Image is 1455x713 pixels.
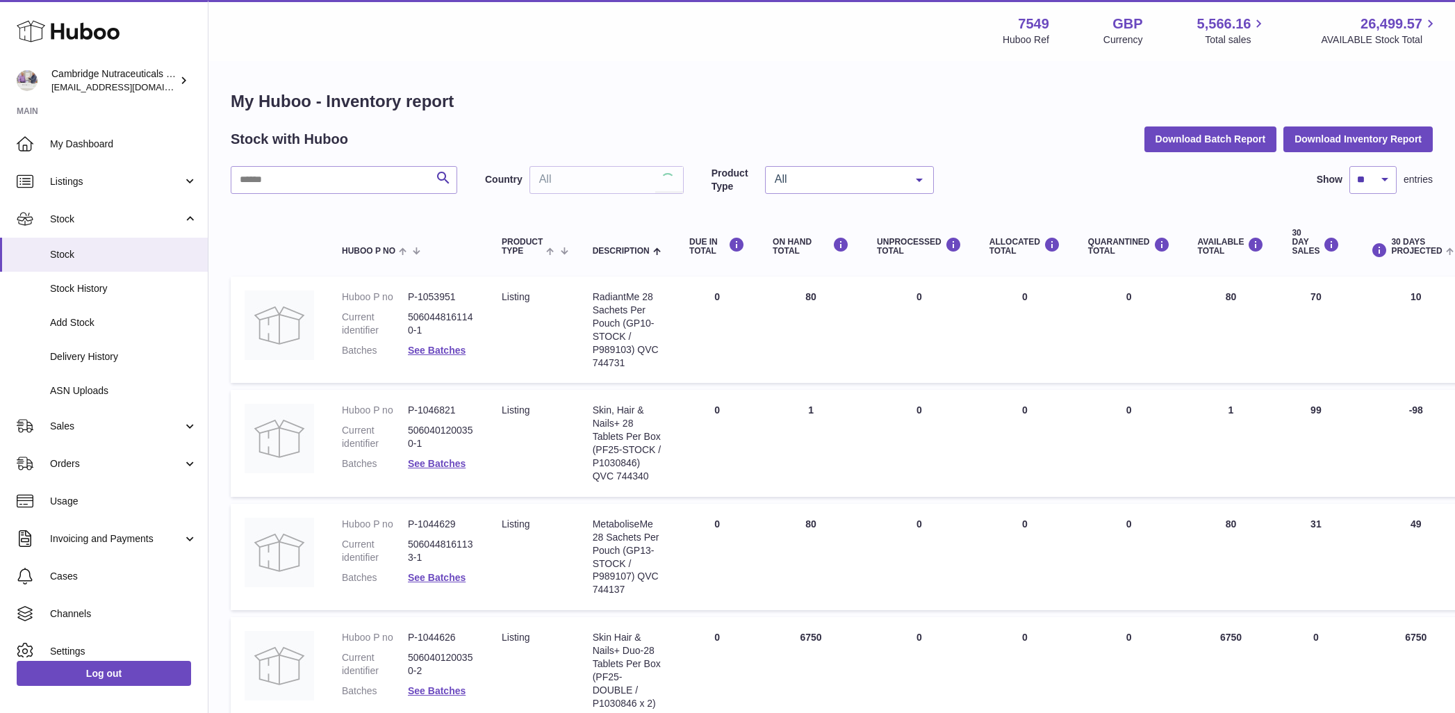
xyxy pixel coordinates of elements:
[342,290,408,304] dt: Huboo P no
[342,538,408,564] dt: Current identifier
[245,631,314,700] img: product image
[502,238,543,256] span: Product Type
[342,424,408,450] dt: Current identifier
[245,290,314,360] img: product image
[408,651,474,678] dd: 5060401200350-2
[1112,15,1142,33] strong: GBP
[976,277,1074,383] td: 0
[1278,277,1354,383] td: 70
[408,631,474,644] dd: P-1044626
[408,404,474,417] dd: P-1046821
[50,175,183,188] span: Listings
[342,518,408,531] dt: Huboo P no
[342,457,408,470] dt: Batches
[863,390,976,496] td: 0
[50,316,197,329] span: Add Stock
[50,282,197,295] span: Stock History
[502,632,529,643] span: listing
[342,631,408,644] dt: Huboo P no
[50,570,197,583] span: Cases
[502,518,529,530] span: listing
[1404,173,1433,186] span: entries
[408,290,474,304] dd: P-1053951
[408,458,466,469] a: See Batches
[17,661,191,686] a: Log out
[675,504,759,610] td: 0
[1003,33,1049,47] div: Huboo Ref
[342,651,408,678] dt: Current identifier
[408,538,474,564] dd: 5060448161133-1
[759,504,863,610] td: 80
[408,345,466,356] a: See Batches
[1197,15,1251,33] span: 5,566.16
[593,290,661,369] div: RadiantMe 28 Sachets Per Pouch (GP10-STOCK / P989103) QVC 744731
[342,571,408,584] dt: Batches
[485,173,523,186] label: Country
[877,237,962,256] div: UNPROCESSED Total
[50,350,197,363] span: Delivery History
[17,70,38,91] img: qvc@camnutra.com
[408,311,474,337] dd: 5060448161140-1
[1184,504,1279,610] td: 80
[1278,504,1354,610] td: 31
[1205,33,1267,47] span: Total sales
[1103,33,1143,47] div: Currency
[675,390,759,496] td: 0
[245,404,314,473] img: product image
[1391,238,1442,256] span: 30 DAYS PROJECTED
[1321,15,1438,47] a: 26,499.57 AVAILABLE Stock Total
[1278,390,1354,496] td: 99
[342,344,408,357] dt: Batches
[1184,390,1279,496] td: 1
[50,495,197,508] span: Usage
[1126,518,1132,530] span: 0
[1126,291,1132,302] span: 0
[50,645,197,658] span: Settings
[50,213,183,226] span: Stock
[1317,173,1342,186] label: Show
[759,277,863,383] td: 80
[50,138,197,151] span: My Dashboard
[1321,33,1438,47] span: AVAILABLE Stock Total
[231,90,1433,113] h1: My Huboo - Inventory report
[1018,15,1049,33] strong: 7549
[408,424,474,450] dd: 5060401200350-1
[593,247,650,256] span: Description
[863,504,976,610] td: 0
[1144,126,1277,151] button: Download Batch Report
[593,404,661,482] div: Skin, Hair & Nails+ 28 Tablets Per Box (PF25-STOCK / P1030846) QVC 744340
[759,390,863,496] td: 1
[342,404,408,417] dt: Huboo P no
[976,504,1074,610] td: 0
[1184,277,1279,383] td: 80
[50,532,183,546] span: Invoicing and Payments
[502,291,529,302] span: listing
[1283,126,1433,151] button: Download Inventory Report
[50,457,183,470] span: Orders
[1126,404,1132,416] span: 0
[51,81,204,92] span: [EMAIL_ADDRESS][DOMAIN_NAME]
[773,237,849,256] div: ON HAND Total
[1292,229,1340,256] div: 30 DAY SALES
[342,247,395,256] span: Huboo P no
[50,248,197,261] span: Stock
[50,420,183,433] span: Sales
[50,384,197,398] span: ASN Uploads
[231,130,348,149] h2: Stock with Huboo
[342,311,408,337] dt: Current identifier
[502,404,529,416] span: listing
[863,277,976,383] td: 0
[342,685,408,698] dt: Batches
[1197,15,1267,47] a: 5,566.16 Total sales
[689,237,745,256] div: DUE IN TOTAL
[245,518,314,587] img: product image
[989,237,1060,256] div: ALLOCATED Total
[408,572,466,583] a: See Batches
[976,390,1074,496] td: 0
[593,518,661,596] div: MetaboliseMe 28 Sachets Per Pouch (GP13-STOCK / P989107) QVC 744137
[675,277,759,383] td: 0
[1088,237,1170,256] div: QUARANTINED Total
[1198,237,1265,256] div: AVAILABLE Total
[1126,632,1132,643] span: 0
[50,607,197,621] span: Channels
